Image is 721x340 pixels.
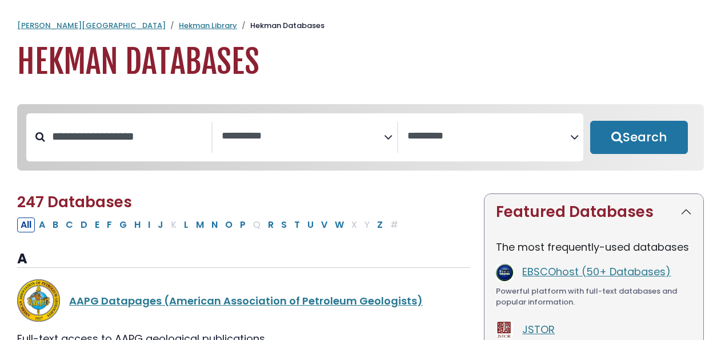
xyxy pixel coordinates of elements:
button: Featured Databases [484,194,703,230]
button: Filter Results P [237,218,249,232]
a: Hekman Library [179,20,237,31]
button: Filter Results I [145,218,154,232]
button: Filter Results T [291,218,303,232]
button: Filter Results J [154,218,167,232]
div: Powerful platform with full-text databases and popular information. [496,286,692,308]
button: Filter Results C [62,218,77,232]
textarea: Search [407,131,570,143]
a: JSTOR [522,322,555,337]
input: Search database by title or keyword [45,127,211,146]
p: The most frequently-used databases [496,239,692,255]
button: Filter Results A [35,218,49,232]
li: Hekman Databases [237,20,325,31]
a: [PERSON_NAME][GEOGRAPHIC_DATA] [17,20,166,31]
textarea: Search [222,131,384,143]
h1: Hekman Databases [17,43,704,81]
button: Filter Results Z [374,218,386,232]
button: Submit for Search Results [590,121,688,154]
button: Filter Results D [77,218,91,232]
button: Filter Results U [304,218,317,232]
button: Filter Results W [331,218,347,232]
h3: A [17,251,470,268]
button: Filter Results O [222,218,236,232]
button: Filter Results M [193,218,207,232]
span: 247 Databases [17,192,132,212]
a: EBSCOhost (50+ Databases) [522,264,671,279]
nav: Search filters [17,104,704,171]
button: Filter Results V [318,218,331,232]
div: Alpha-list to filter by first letter of database name [17,217,403,231]
button: Filter Results R [265,218,277,232]
button: Filter Results H [131,218,144,232]
button: Filter Results N [208,218,221,232]
button: Filter Results L [181,218,192,232]
button: Filter Results E [91,218,103,232]
nav: breadcrumb [17,20,704,31]
button: Filter Results S [278,218,290,232]
button: All [17,218,35,232]
button: Filter Results G [116,218,130,232]
a: AAPG Datapages (American Association of Petroleum Geologists) [69,294,423,308]
button: Filter Results F [103,218,115,232]
button: Filter Results B [49,218,62,232]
